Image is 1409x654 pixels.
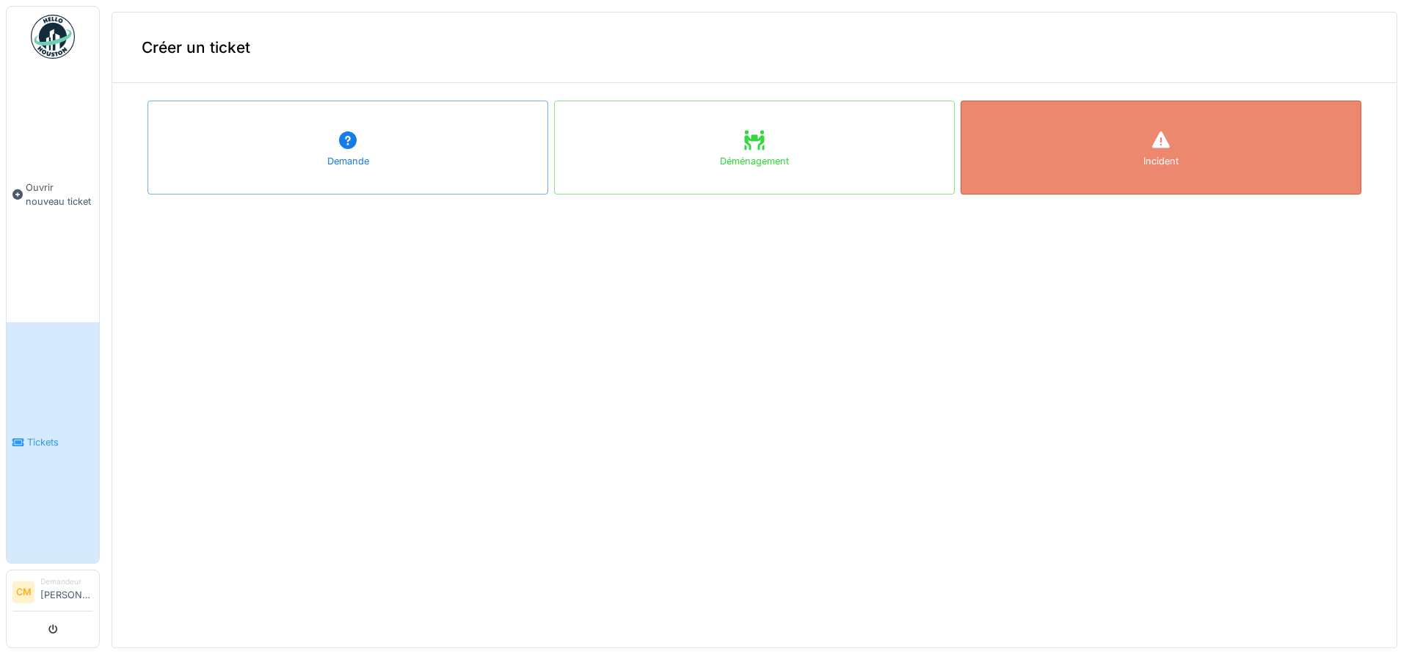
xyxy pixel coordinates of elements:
[12,581,34,603] li: CM
[40,576,93,608] li: [PERSON_NAME]
[12,576,93,611] a: CM Demandeur[PERSON_NAME]
[1143,154,1179,168] div: Incident
[31,15,75,59] img: Badge_color-CXgf-gQk.svg
[720,154,789,168] div: Déménagement
[27,435,93,449] span: Tickets
[327,154,369,168] div: Demande
[7,67,99,322] a: Ouvrir nouveau ticket
[112,12,1397,83] div: Créer un ticket
[7,322,99,564] a: Tickets
[26,181,93,208] span: Ouvrir nouveau ticket
[40,576,93,587] div: Demandeur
